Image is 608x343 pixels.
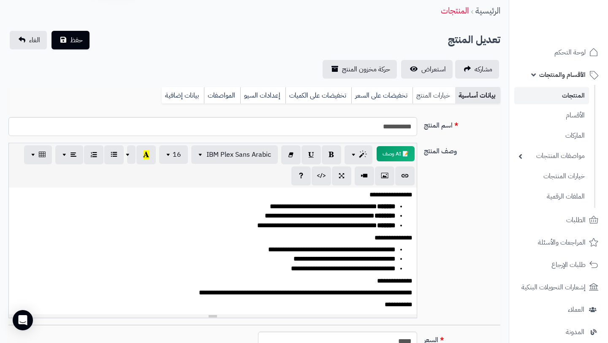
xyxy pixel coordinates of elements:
[566,326,584,338] span: المدونة
[514,299,603,320] a: العملاء
[162,87,204,104] a: بيانات إضافية
[70,35,83,45] span: حفظ
[514,255,603,275] a: طلبات الإرجاع
[10,31,47,49] a: الغاء
[514,210,603,230] a: الطلبات
[568,304,584,316] span: العملاء
[551,259,586,271] span: طلبات الإرجاع
[514,87,589,104] a: المنتجات
[514,277,603,297] a: إشعارات التحويلات البنكية
[448,31,500,49] h2: تعديل المنتج
[377,146,415,161] button: 📝 AI وصف
[521,281,586,293] span: إشعارات التحويلات البنكية
[475,4,500,17] a: الرئيسية
[441,4,469,17] a: المنتجات
[475,64,492,74] span: مشاركه
[455,60,499,79] a: مشاركه
[52,31,90,49] button: حفظ
[514,127,589,145] a: الماركات
[29,35,40,45] span: الغاء
[538,237,586,248] span: المراجعات والأسئلة
[514,42,603,63] a: لوحة التحكم
[421,143,504,156] label: وصف المنتج
[285,87,351,104] a: تخفيضات على الكميات
[342,64,390,74] span: حركة مخزون المنتج
[351,87,413,104] a: تخفيضات على السعر
[514,106,589,125] a: الأقسام
[323,60,397,79] a: حركة مخزون المنتج
[13,310,33,330] div: Open Intercom Messenger
[514,167,589,185] a: خيارات المنتجات
[514,188,589,206] a: الملفات الرقمية
[204,87,240,104] a: المواصفات
[514,322,603,342] a: المدونة
[159,145,188,164] button: 16
[455,87,500,104] a: بيانات أساسية
[514,147,589,165] a: مواصفات المنتجات
[191,145,278,164] button: IBM Plex Sans Arabic
[173,150,181,160] span: 16
[421,117,504,131] label: اسم المنتج
[514,232,603,253] a: المراجعات والأسئلة
[554,46,586,58] span: لوحة التحكم
[539,69,586,81] span: الأقسام والمنتجات
[421,64,446,74] span: استعراض
[566,214,586,226] span: الطلبات
[240,87,285,104] a: إعدادات السيو
[401,60,453,79] a: استعراض
[206,150,271,160] span: IBM Plex Sans Arabic
[413,87,455,104] a: خيارات المنتج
